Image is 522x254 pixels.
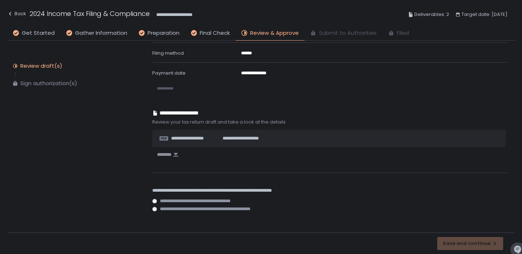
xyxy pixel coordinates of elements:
button: Back [7,9,26,21]
span: Get Started [22,29,55,37]
span: Gather Information [75,29,127,37]
span: Filed [397,29,409,37]
span: Target date: [DATE] [461,10,507,19]
h1: 2024 Income Tax Filing & Compliance [30,9,150,18]
span: Review your tax return draft and take a look at the details [152,119,507,125]
span: Deliverables: 2 [414,10,449,19]
span: Filing method [152,50,184,57]
div: Back [7,9,26,18]
span: Payment date [152,70,186,76]
span: Preparation [148,29,179,37]
div: Review draft(s) [20,62,62,70]
div: Sign authorization(s) [20,80,77,87]
span: Final Check [200,29,230,37]
span: Review & Approve [250,29,299,37]
span: Submit to Authorities [319,29,377,37]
